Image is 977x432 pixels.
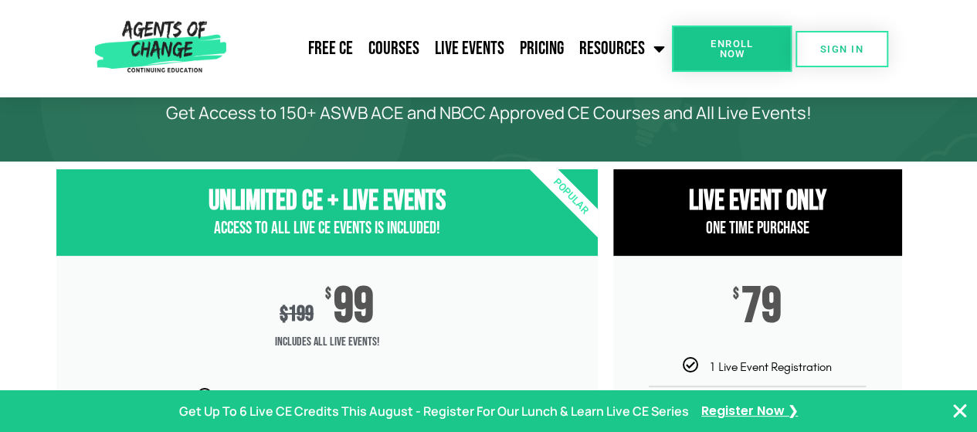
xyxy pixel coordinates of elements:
[512,29,572,68] a: Pricing
[672,26,792,72] a: Enroll Now
[701,400,798,423] a: Register Now ❯
[733,287,739,302] span: $
[334,287,374,327] span: 99
[709,359,832,374] span: 1 Live Event Registration
[820,44,863,54] span: SIGN IN
[280,301,288,327] span: $
[56,327,598,358] span: Includes ALL Live Events!
[706,218,809,239] span: One Time Purchase
[214,218,440,239] span: Access to All Live CE Events Is Included!
[110,104,867,123] p: Get Access to 150+ ASWB ACE and NBCC Approved CE Courses and All Live Events!
[427,29,512,68] a: Live Events
[361,29,427,68] a: Courses
[179,400,689,423] p: Get Up To 6 Live CE Credits This August - Register For Our Lunch & Learn Live CE Series
[280,301,314,327] div: 199
[697,39,767,59] span: Enroll Now
[300,29,361,68] a: Free CE
[232,29,672,68] nav: Menu
[481,107,660,286] div: Popular
[741,287,782,327] span: 79
[325,287,331,302] span: $
[796,31,888,67] a: SIGN IN
[613,185,902,218] h3: Live Event Only
[951,402,969,420] button: Close Banner
[572,29,672,68] a: Resources
[56,185,598,218] h3: Unlimited CE + Live Events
